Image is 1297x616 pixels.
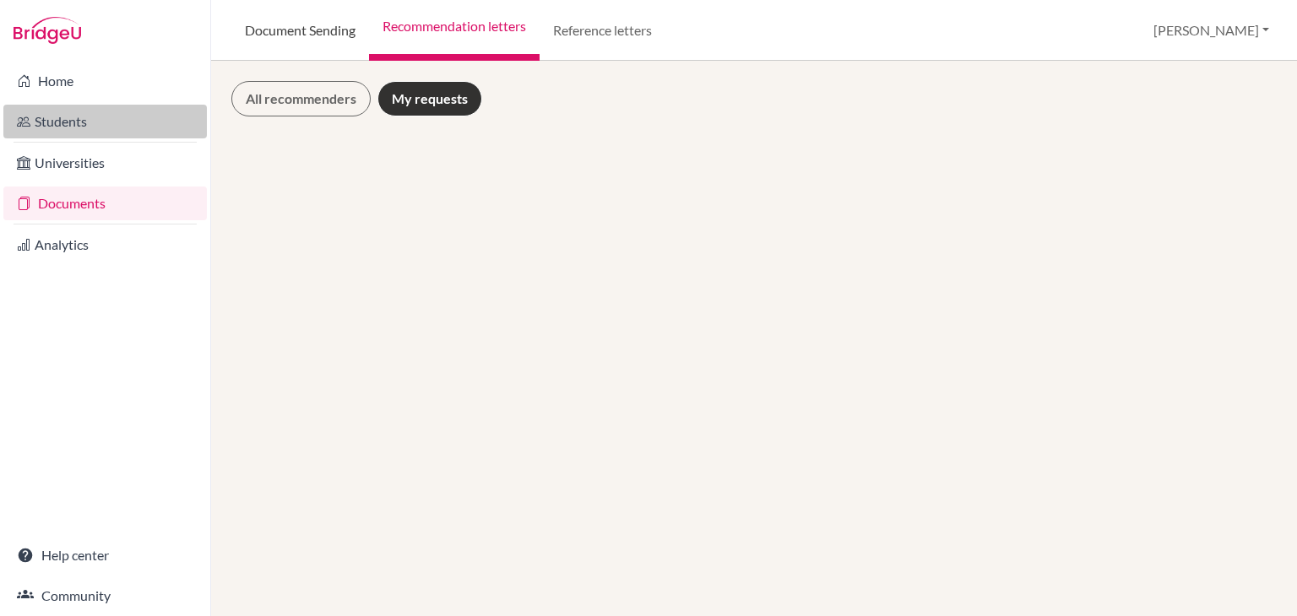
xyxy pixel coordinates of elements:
a: Analytics [3,228,207,262]
a: Home [3,64,207,98]
a: Documents [3,186,207,220]
a: My requests [377,81,482,116]
a: Help center [3,538,207,572]
img: Bridge-U [14,17,81,44]
a: Students [3,105,207,138]
a: All recommenders [231,81,371,116]
a: Community [3,579,207,613]
a: Universities [3,146,207,180]
button: [PERSON_NAME] [1146,14,1277,46]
